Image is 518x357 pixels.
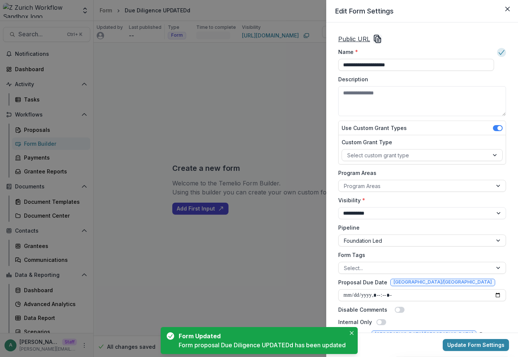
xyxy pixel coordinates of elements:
label: Internal Only [338,318,372,326]
label: Disable Comments [338,306,387,314]
label: Visibility [338,196,502,204]
div: Form Updated [179,332,343,341]
svg: Copy Link [373,34,382,43]
button: Close [347,329,356,338]
label: Description [338,75,502,83]
label: Program Areas [338,169,502,177]
label: Form Tags [338,251,502,259]
label: Proposal Due Date [338,278,387,286]
label: Custom Grant Type [342,138,498,146]
button: Update Form Settings [443,339,509,351]
label: Name [338,48,490,56]
label: Use Custom Grant Types [342,124,407,132]
div: Form proposal Due Diligence UPDATEDd has been updated [179,341,346,350]
span: [GEOGRAPHIC_DATA]/[GEOGRAPHIC_DATA] [394,279,492,285]
a: Public URL [338,34,370,43]
label: Pipeline [338,224,502,232]
button: Close [502,3,514,15]
span: [GEOGRAPHIC_DATA]/[GEOGRAPHIC_DATA] [375,332,473,337]
u: Public URL [338,35,370,43]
